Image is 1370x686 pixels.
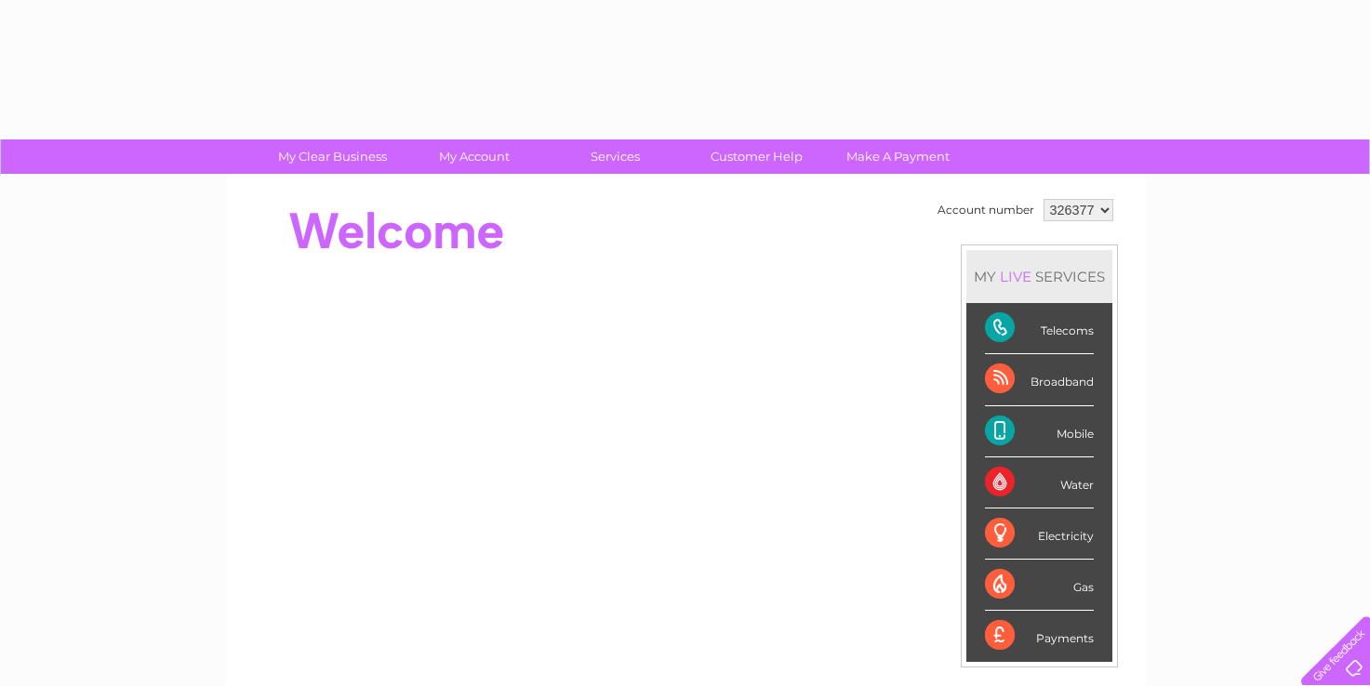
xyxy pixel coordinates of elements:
div: LIVE [996,268,1035,285]
div: Electricity [985,508,1094,560]
div: Gas [985,560,1094,611]
a: My Clear Business [256,139,409,174]
a: Customer Help [680,139,833,174]
div: MY SERVICES [966,250,1112,303]
div: Payments [985,611,1094,661]
td: Account number [933,194,1039,226]
div: Broadband [985,354,1094,405]
a: Services [539,139,692,174]
div: Telecoms [985,303,1094,354]
a: Make A Payment [821,139,975,174]
div: Mobile [985,406,1094,457]
div: Water [985,457,1094,508]
a: My Account [397,139,551,174]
